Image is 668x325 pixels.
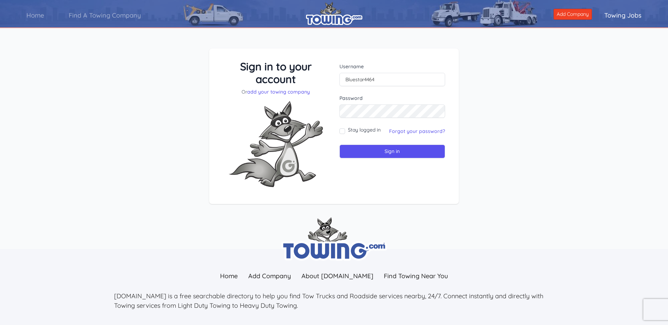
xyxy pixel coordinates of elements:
img: Fox-Excited.png [223,95,329,193]
a: Forgot your password? [389,128,445,134]
a: Home [215,268,243,283]
label: Username [339,63,445,70]
a: Find A Towing Company [56,5,153,25]
a: Find Towing Near You [379,268,453,283]
a: add your towing company [247,89,310,95]
a: Add Company [554,9,592,20]
label: Password [339,95,445,102]
a: Add Company [243,268,296,283]
a: Towing Jobs [592,5,654,25]
h3: Sign in to your account [223,60,329,85]
img: towing [281,217,387,261]
a: About [DOMAIN_NAME] [296,268,379,283]
p: [DOMAIN_NAME] is a free searchable directory to help you find Tow Trucks and Roadside services ne... [114,291,554,310]
input: Sign in [339,145,445,158]
a: Home [14,5,56,25]
label: Stay logged in [348,126,381,133]
img: logo.png [306,2,362,25]
p: Or [223,88,329,95]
